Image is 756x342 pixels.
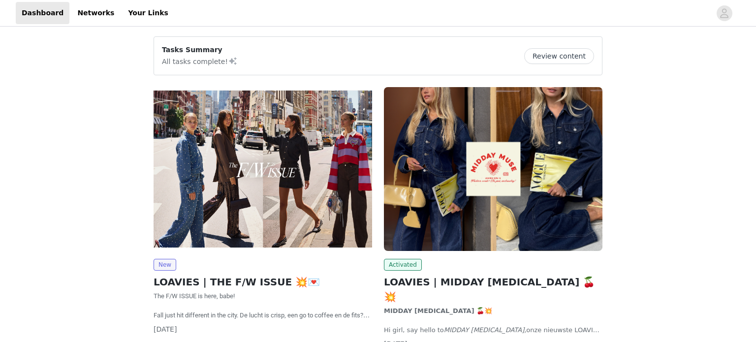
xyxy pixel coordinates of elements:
[154,325,177,333] span: [DATE]
[384,87,602,251] img: LOAVIES
[162,45,238,55] p: Tasks Summary
[154,87,372,251] img: LOAVIES
[384,259,422,271] span: Activated
[524,48,594,64] button: Review content
[384,325,602,335] p: Hi girl, say hello to onze nieuwste LOAVIES drop, helemaal klaar om jouw end-of-summer vibe te ow...
[384,275,602,304] h2: LOAVIES | MIDDAY [MEDICAL_DATA] 🍒💥
[720,5,729,21] div: avatar
[154,259,176,271] span: New
[16,2,69,24] a: Dashboard
[162,55,238,67] p: All tasks complete!
[71,2,120,24] a: Networks
[444,326,527,334] em: MIDDAY [MEDICAL_DATA],
[154,292,235,300] span: The F/W ISSUE is here, babe!
[154,275,372,289] h2: LOAVIES | THE F/W ISSUE 💥💌
[384,307,492,314] strong: MIDDAY [MEDICAL_DATA] 🍒💥
[122,2,174,24] a: Your Links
